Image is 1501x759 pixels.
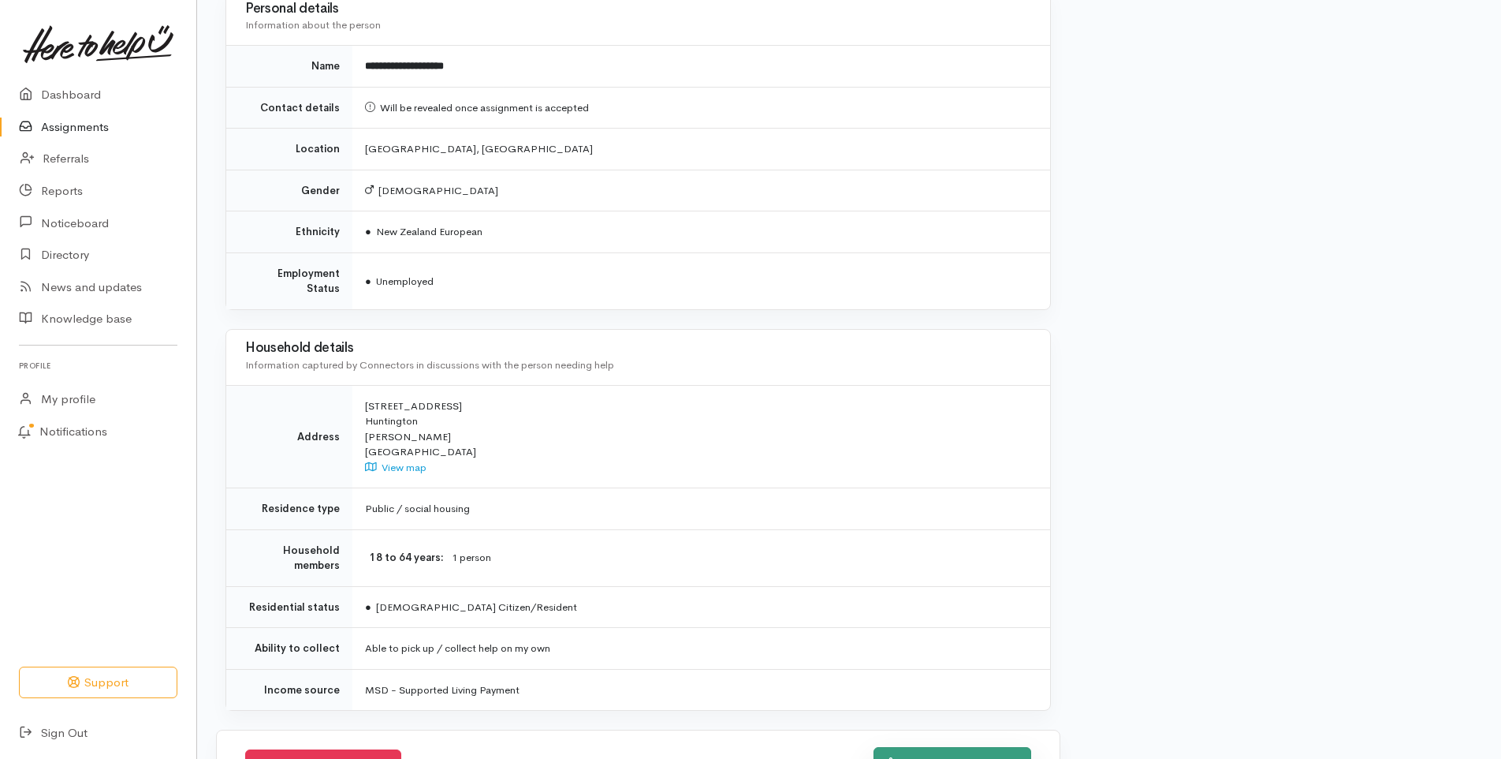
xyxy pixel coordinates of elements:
[352,488,1050,530] td: Public / social housing
[226,529,352,586] td: Household members
[226,385,352,488] td: Address
[365,225,482,238] span: New Zealand European
[245,2,1031,17] h3: Personal details
[365,398,1031,476] div: [STREET_ADDRESS] Huntington [PERSON_NAME] [GEOGRAPHIC_DATA]
[226,87,352,129] td: Contact details
[226,628,352,670] td: Ability to collect
[226,211,352,253] td: Ethnicity
[352,87,1050,129] td: Will be revealed once assignment is accepted
[226,46,352,88] td: Name
[226,252,352,309] td: Employment Status
[365,275,371,288] span: ●
[245,341,1031,356] h3: Household details
[365,184,498,197] span: [DEMOGRAPHIC_DATA]
[226,669,352,710] td: Income source
[365,461,426,474] a: View map
[452,550,1031,566] dd: 1 person
[19,667,177,699] button: Support
[226,129,352,170] td: Location
[352,129,1050,170] td: [GEOGRAPHIC_DATA], [GEOGRAPHIC_DATA]
[365,550,444,566] dt: 18 to 64 years
[226,586,352,628] td: Residential status
[365,275,434,288] span: Unemployed
[365,225,371,238] span: ●
[226,170,352,211] td: Gender
[245,358,614,372] span: Information captured by Connectors in discussions with the person needing help
[19,355,177,376] h6: Profile
[352,628,1050,670] td: Able to pick up / collect help on my own
[365,600,577,614] span: [DEMOGRAPHIC_DATA] Citizen/Resident
[352,669,1050,710] td: MSD - Supported Living Payment
[245,18,381,32] span: Information about the person
[365,600,371,614] span: ●
[226,488,352,530] td: Residence type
